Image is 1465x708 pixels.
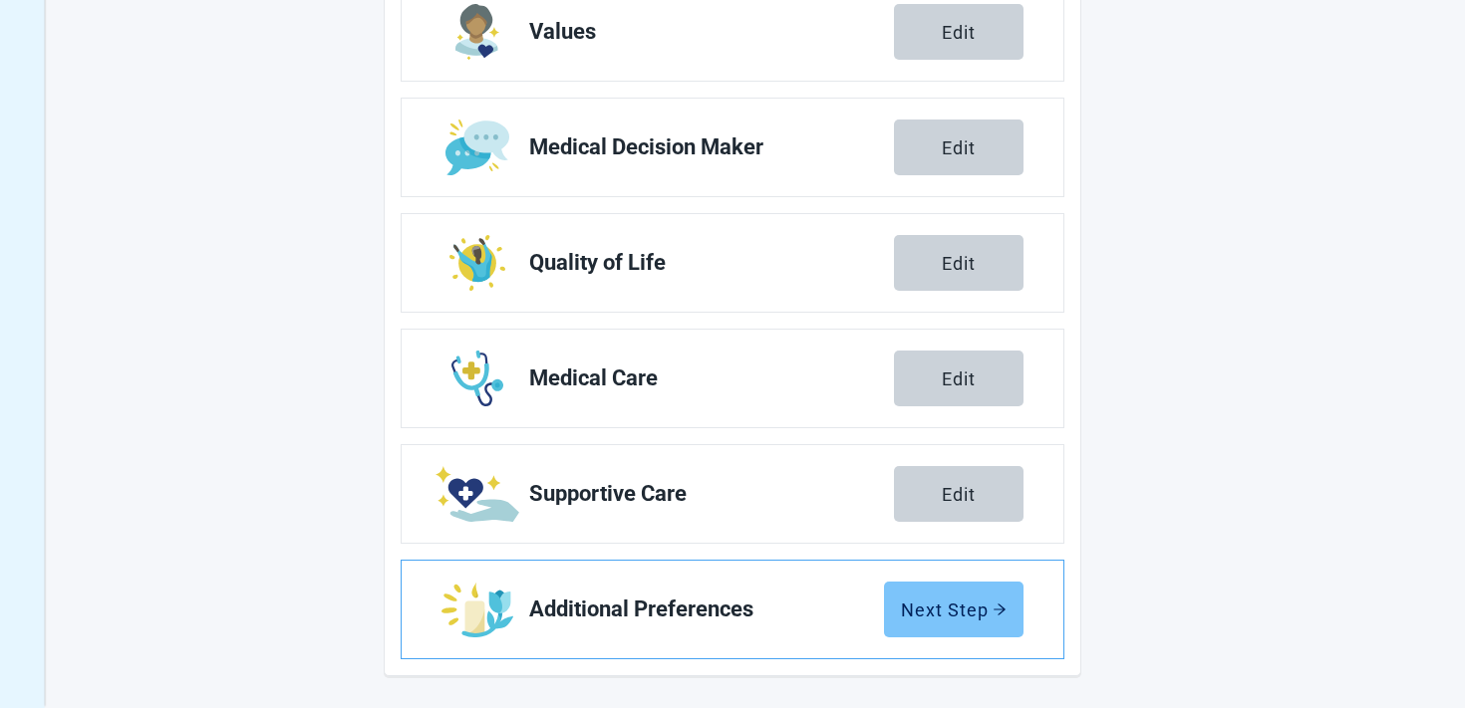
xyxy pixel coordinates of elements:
[402,214,1063,312] a: Edit Quality of Life section
[402,330,1063,427] a: Edit Medical Care section
[894,119,1024,175] button: Edit
[402,445,1063,543] a: Edit Supportive Care section
[402,561,1063,658] a: Edit Additional Preferences section
[529,135,894,159] span: Medical Decision Maker
[942,484,976,504] div: Edit
[529,597,884,621] span: Additional Preferences
[894,4,1024,60] button: Edit
[901,599,1007,619] div: Next Step
[942,137,976,157] div: Edit
[894,235,1024,291] button: Edit
[993,602,1007,616] span: arrow-right
[529,20,894,44] span: Values
[529,366,894,390] span: Medical Care
[529,251,894,275] span: Quality of Life
[402,99,1063,196] a: Edit Medical Decision Maker section
[942,368,976,388] div: Edit
[894,466,1024,522] button: Edit
[942,253,976,273] div: Edit
[894,351,1024,406] button: Edit
[884,582,1024,637] button: Next Steparrow-right
[529,482,894,506] span: Supportive Care
[942,22,976,42] div: Edit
